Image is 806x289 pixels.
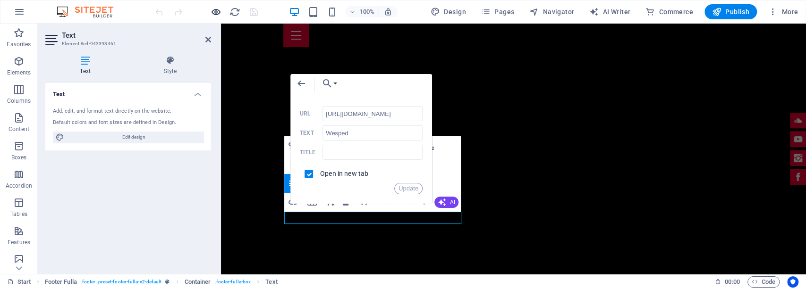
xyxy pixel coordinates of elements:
button: Choose Link [316,74,338,93]
span: Code [752,276,775,288]
button: Publish [704,4,757,19]
label: Text [300,130,322,136]
button: Code [747,276,780,288]
span: AI Writer [589,7,630,17]
img: Editor Logo [54,6,125,17]
h4: Text [45,83,211,100]
span: Click to select. Double-click to edit [185,276,211,288]
button: Pages [477,4,518,19]
h4: Style [129,56,211,75]
p: Columns [7,97,31,105]
button: Back [290,74,312,93]
span: Publish [712,7,749,17]
button: Usercentrics [787,276,798,288]
p: Features [8,239,30,246]
div: Add, edit, and format text directly on the website. [53,107,204,116]
button: Edit design [53,132,204,143]
button: Design [427,4,470,19]
span: Edit design [67,132,201,143]
button: Commerce [642,4,697,19]
button: Update [394,183,423,194]
span: More [768,7,798,17]
button: Navigator [526,4,578,19]
div: Default colors and font sizes are defined in Design. [53,119,204,127]
h4: Text [45,56,129,75]
button: More [764,4,802,19]
a: Click to cancel selection. Double-click to open Pages [8,276,31,288]
i: This element is a customizable preset [165,279,170,284]
div: Design (Ctrl+Alt+Y) [427,4,470,19]
h6: Session time [715,276,740,288]
button: AI Writer [585,4,634,19]
span: Design [431,7,466,17]
p: Content [8,125,29,133]
p: Boxes [11,154,27,161]
span: Click to select. Double-click to edit [45,276,77,288]
h2: Text [62,31,211,40]
i: Reload page [229,7,240,17]
p: Accordion [6,182,32,190]
nav: breadcrumb [45,276,278,288]
button: AI [434,197,458,208]
h6: 100% [359,6,374,17]
span: AI [450,199,455,205]
h3: Element #ed-943393461 [62,40,192,48]
p: Favorites [7,41,31,48]
span: . footer-fulla-box [215,276,251,288]
span: Click to select. Double-click to edit [265,276,277,288]
span: 00 00 [725,276,739,288]
span: Pages [481,7,514,17]
label: Title [300,149,322,156]
p: Tables [10,210,27,218]
label: URL [300,110,322,117]
p: Elements [7,69,31,76]
i: On resize automatically adjust zoom level to fit chosen device. [384,8,392,16]
button: reload [229,6,240,17]
span: Navigator [529,7,574,17]
button: 100% [345,6,379,17]
span: : [731,278,733,285]
span: Commerce [645,7,693,17]
span: . footer .preset-footer-fulla-v2-default [81,276,162,288]
label: Open in new tab [320,170,368,177]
